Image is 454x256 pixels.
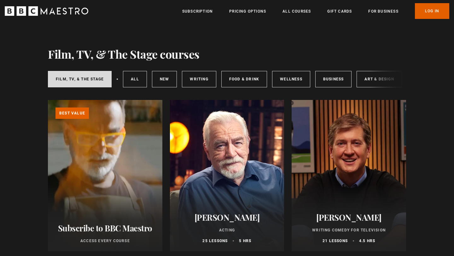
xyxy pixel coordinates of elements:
a: All [123,71,147,87]
a: Writing [182,71,216,87]
a: New [152,71,177,87]
a: Gift Cards [327,8,352,15]
a: Film, TV, & The Stage [48,71,112,87]
a: Food & Drink [221,71,267,87]
p: Writing Comedy for Television [299,227,399,233]
h2: [PERSON_NAME] [299,212,399,222]
a: Log In [415,3,449,19]
nav: Primary [182,3,449,19]
p: 5 hrs [239,238,251,244]
a: [PERSON_NAME] Acting 25 lessons 5 hrs [170,100,284,251]
a: Pricing Options [229,8,266,15]
p: 21 lessons [323,238,348,244]
p: 25 lessons [202,238,228,244]
h2: [PERSON_NAME] [178,212,277,222]
a: Subscription [182,8,213,15]
p: 4.5 hrs [359,238,375,244]
p: Best value [55,108,89,119]
a: For business [368,8,398,15]
svg: BBC Maestro [5,6,88,16]
a: All Courses [282,8,311,15]
a: Business [315,71,352,87]
a: Art & Design [357,71,402,87]
h1: Film, TV, & The Stage courses [48,47,200,61]
a: [PERSON_NAME] Writing Comedy for Television 21 lessons 4.5 hrs [292,100,406,251]
p: Acting [178,227,277,233]
a: Wellness [272,71,310,87]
